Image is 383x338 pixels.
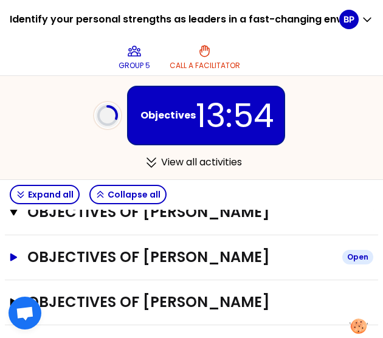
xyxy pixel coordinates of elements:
[114,39,155,75] button: Group 5
[119,61,150,71] p: Group 5
[27,292,333,312] h3: Objectives of [PERSON_NAME]
[9,297,41,329] div: Ouvrir le chat
[27,202,331,222] h3: Objectives of [PERSON_NAME]
[165,39,245,75] button: Call a facilitator
[10,292,373,312] button: Objectives of [PERSON_NAME]
[140,108,196,123] div: Objectives
[10,202,373,222] button: Objectives of [PERSON_NAME]
[83,150,300,174] div: View all activities
[339,10,373,29] button: BP
[10,185,80,204] button: Expand all
[10,247,373,267] button: Objectives of [PERSON_NAME]Open
[89,185,167,204] button: Collapse all
[170,61,240,71] p: Call a facilitator
[196,92,274,139] p: 13:54
[342,250,373,264] div: Open
[343,13,354,26] p: BP
[27,247,333,267] h3: Objectives of [PERSON_NAME]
